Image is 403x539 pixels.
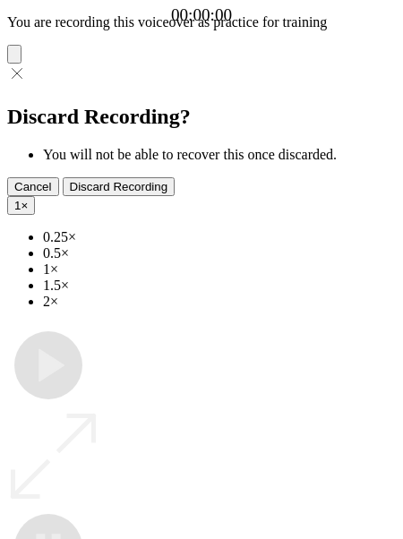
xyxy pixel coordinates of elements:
li: 0.25× [43,229,396,245]
button: 1× [7,196,35,215]
li: 0.5× [43,245,396,261]
a: 00:00:00 [171,5,232,25]
button: Discard Recording [63,177,176,196]
h2: Discard Recording? [7,105,396,129]
li: You will not be able to recover this once discarded. [43,147,396,163]
button: Cancel [7,177,59,196]
span: 1 [14,199,21,212]
li: 2× [43,294,396,310]
li: 1.5× [43,278,396,294]
li: 1× [43,261,396,278]
p: You are recording this voiceover as practice for training [7,14,396,30]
